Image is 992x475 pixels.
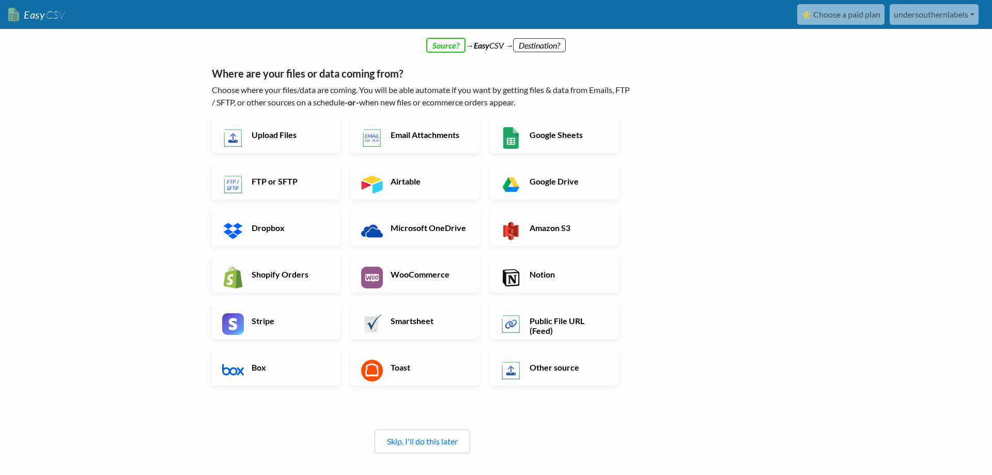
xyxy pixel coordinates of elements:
b: -or- [345,97,359,107]
h6: Upload Files [249,130,330,140]
img: Toast App & API [361,360,383,381]
a: Box [212,349,340,386]
a: undersouthernlabels [890,4,979,25]
a: Other source [490,349,618,386]
a: Smartsheet [351,303,479,339]
div: → CSV → [202,29,791,52]
a: Google Drive [490,163,618,200]
img: Dropbox App & API [222,220,244,242]
a: WooCommerce [351,256,479,293]
h6: Email Attachments [388,130,469,140]
a: Email Attachments [351,117,479,153]
h6: WooCommerce [388,269,469,279]
h6: Microsoft OneDrive [388,223,469,233]
img: Amazon S3 App & API [500,220,522,242]
img: WooCommerce App & API [361,267,383,288]
img: Other Source App & API [500,360,522,381]
a: FTP or SFTP [212,163,340,200]
p: Choose where your files/data are coming. You will be able automate if you want by getting files &... [212,84,633,109]
img: Box App & API [222,360,244,381]
a: Airtable [351,163,479,200]
h6: FTP or SFTP [249,176,330,186]
img: Notion App & API [500,267,522,288]
h6: Google Sheets [527,130,608,140]
h6: Google Drive [527,176,608,186]
h6: Public File URL (Feed) [527,316,608,335]
a: EasyCSV [8,4,65,25]
a: Microsoft OneDrive [351,210,479,246]
h6: Other source [527,362,608,372]
h6: Airtable [388,176,469,186]
img: Upload Files App & API [222,127,244,149]
h6: Smartsheet [388,316,469,326]
h6: Toast [388,362,469,372]
span: CSV [45,8,65,21]
img: Smartsheet App & API [361,313,383,335]
h6: Box [249,362,330,372]
img: Google Drive App & API [500,174,522,195]
img: FTP or SFTP App & API [222,174,244,195]
a: Amazon S3 [490,210,618,246]
a: Skip, I'll do this later [387,436,458,446]
img: Microsoft OneDrive App & API [361,220,383,242]
h6: Stripe [249,316,330,326]
a: Shopify Orders [212,256,340,293]
img: Airtable App & API [361,174,383,195]
h6: Notion [527,269,608,279]
a: Dropbox [212,210,340,246]
a: Toast [351,349,479,386]
img: Stripe App & API [222,313,244,335]
a: Google Sheets [490,117,618,153]
a: Notion [490,256,618,293]
a: ⭐ Choose a paid plan [797,4,885,25]
img: Email New CSV or XLSX File App & API [361,127,383,149]
img: Shopify App & API [222,267,244,288]
a: Stripe [212,303,340,339]
h6: Dropbox [249,223,330,233]
a: Public File URL (Feed) [490,303,618,339]
h6: Amazon S3 [527,223,608,233]
h5: Where are your files or data coming from? [212,67,633,80]
img: Public File URL App & API [500,313,522,335]
a: Upload Files [212,117,340,153]
img: Google Sheets App & API [500,127,522,149]
h6: Shopify Orders [249,269,330,279]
